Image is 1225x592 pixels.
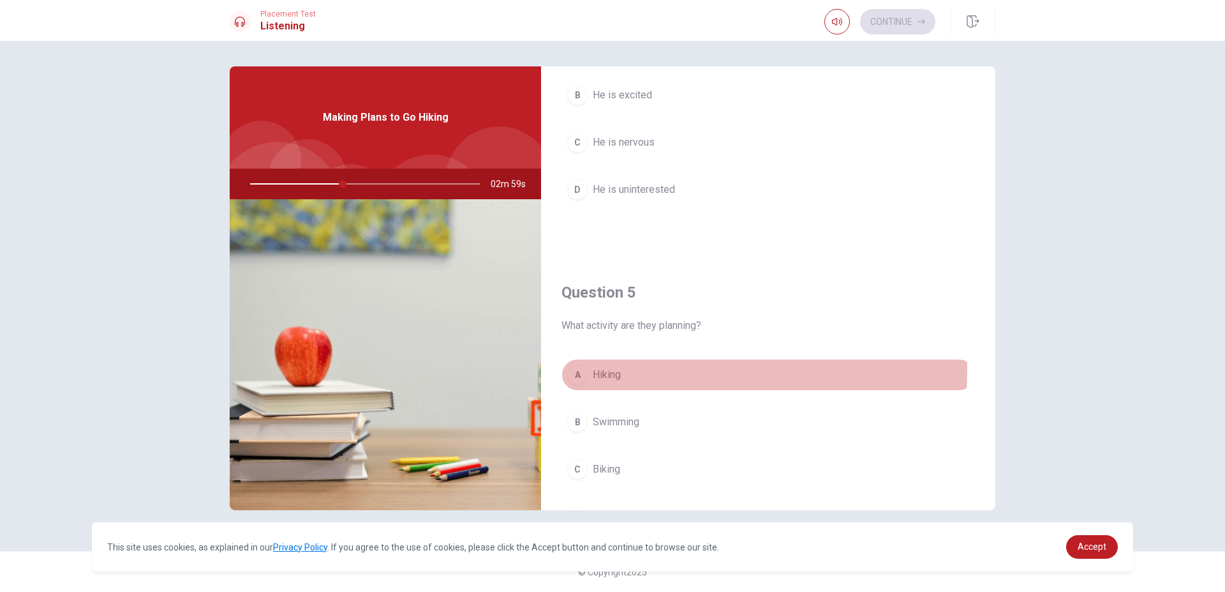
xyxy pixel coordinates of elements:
[273,542,327,552] a: Privacy Policy
[567,85,588,105] div: B
[567,412,588,432] div: B
[593,182,675,197] span: He is uninterested
[593,135,655,150] span: He is nervous
[230,199,541,510] img: Making Plans to Go Hiking
[107,542,719,552] span: This site uses cookies, as explained in our . If you agree to the use of cookies, please click th...
[260,19,316,34] h1: Listening
[260,10,316,19] span: Placement Test
[1078,542,1106,552] span: Accept
[593,87,652,103] span: He is excited
[323,110,449,125] span: Making Plans to Go Hiking
[593,509,628,524] span: Running
[491,169,536,199] span: 02m 59s
[92,522,1133,572] div: cookieconsent
[561,318,975,333] span: What activity are they planning?
[561,282,975,303] h4: Question 5
[561,406,975,438] button: BSwimming
[593,367,621,383] span: Hiking
[1066,535,1118,559] a: dismiss cookie message
[561,126,975,158] button: CHe is nervous
[567,365,588,385] div: A
[567,506,588,527] div: D
[567,459,588,480] div: C
[561,79,975,111] button: BHe is excited
[561,453,975,485] button: CBiking
[593,462,620,477] span: Biking
[567,132,588,153] div: C
[567,179,588,200] div: D
[561,174,975,206] button: DHe is uninterested
[561,359,975,391] button: AHiking
[578,567,647,577] span: © Copyright 2025
[593,414,639,430] span: Swimming
[561,501,975,533] button: DRunning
